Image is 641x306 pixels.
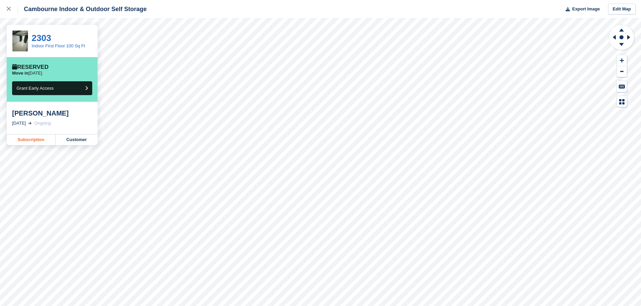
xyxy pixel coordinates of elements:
img: arrow-right-light-icn-cde0832a797a2874e46488d9cf13f60e5c3a73dbe684e267c42b8395dfbc2abf.svg [28,122,32,125]
a: 2303 [32,33,51,43]
a: Edit Map [608,4,636,15]
img: 100sqft%20inside.jpg [12,31,28,51]
button: Zoom Out [617,66,627,77]
div: Ongoing [34,120,51,127]
button: Keyboard Shortcuts [617,81,627,92]
span: Grant Early Access [16,86,54,91]
div: [PERSON_NAME] [12,109,92,117]
span: Export Image [572,6,600,12]
button: Map Legend [617,96,627,107]
div: Cambourne Indoor & Outdoor Self Storage [18,5,147,13]
div: [DATE] [12,120,26,127]
button: Zoom In [617,55,627,66]
div: Reserved [12,64,48,71]
a: Indoor First Floor 100 Sq Ft [32,43,85,48]
span: Move in [12,71,28,76]
button: Grant Early Access [12,81,92,95]
button: Export Image [562,4,600,15]
a: Customer [56,134,98,145]
p: [DATE] [12,71,42,76]
a: Subscription [7,134,56,145]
